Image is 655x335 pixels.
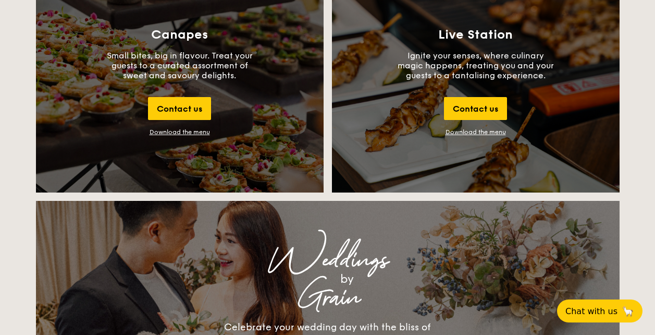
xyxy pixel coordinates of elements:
h3: Live Station [438,28,513,42]
p: Small bites, big in flavour. Treat your guests to a curated assortment of sweet and savoury delig... [102,51,258,80]
div: Grain [128,289,528,307]
button: Chat with us🦙 [557,300,642,322]
span: 🦙 [622,305,634,317]
div: Contact us [148,97,211,120]
div: Weddings [128,251,528,270]
div: Contact us [444,97,507,120]
h3: Canapes [151,28,208,42]
a: Download the menu [446,128,506,136]
span: Chat with us [565,306,617,316]
div: Download the menu [150,128,210,136]
div: by [166,270,528,289]
p: Ignite your senses, where culinary magic happens, treating you and your guests to a tantalising e... [398,51,554,80]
